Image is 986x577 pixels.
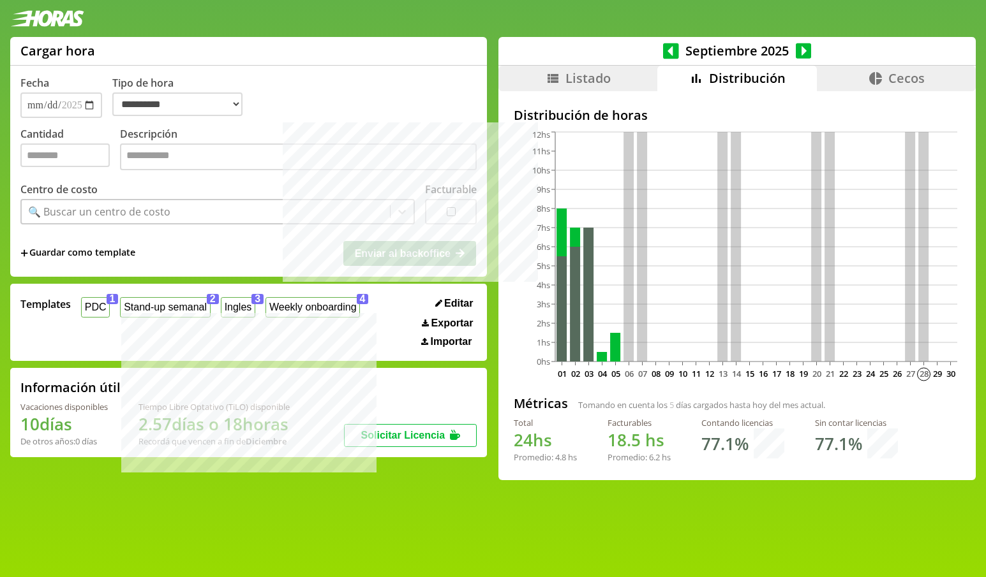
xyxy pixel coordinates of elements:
tspan: 4hs [537,279,550,291]
label: Cantidad [20,127,120,173]
span: Exportar [431,318,474,329]
div: Promedio: hs [608,451,671,463]
text: 06 [625,368,634,379]
tspan: 0hs [537,356,550,367]
text: 23 [853,368,862,379]
text: 25 [879,368,888,379]
button: Solicitar Licencia [344,424,477,447]
button: Weekly onboarding4 [265,297,360,317]
text: 22 [839,368,848,379]
span: 2 [207,294,219,304]
text: 15 [745,368,754,379]
label: Fecha [20,76,49,90]
h2: Información útil [20,379,121,396]
tspan: 6hs [537,241,550,252]
span: + [20,246,28,260]
text: 12 [705,368,714,379]
label: Centro de costo [20,182,98,196]
text: 21 [826,368,835,379]
div: Recordá que vencen a fin de [138,435,290,447]
div: De otros años: 0 días [20,435,108,447]
text: 14 [732,368,742,379]
tspan: 8hs [537,203,550,214]
span: 5 [669,399,674,411]
tspan: 1hs [537,337,550,348]
label: Facturable [425,182,477,196]
text: 17 [772,368,781,379]
span: Septiembre 2025 [679,42,796,59]
input: Cantidad [20,143,110,167]
label: Descripción [120,127,477,173]
text: 19 [799,368,808,379]
h2: Distribución de horas [514,106,960,124]
tspan: 5hs [537,260,550,272]
tspan: 10hs [532,164,550,176]
span: 4 [357,294,369,304]
tspan: 12hs [532,129,550,140]
text: 30 [946,368,955,379]
span: Distribución [709,69,786,87]
text: 10 [678,368,687,379]
div: Tiempo Libre Optativo (TiLO) disponible [138,401,290,413]
button: Ingles3 [221,297,255,317]
div: 🔍 Buscar un centro de costo [28,205,170,219]
span: 6.2 [649,451,660,463]
tspan: 3hs [537,298,550,310]
tspan: 7hs [537,222,550,233]
text: 26 [893,368,902,379]
span: +Guardar como template [20,246,135,260]
h1: 2.57 días o 18 horas [138,413,290,435]
text: 24 [866,368,876,379]
button: PDC1 [81,297,110,317]
div: Contando licencias [701,417,784,428]
div: Promedio: hs [514,451,577,463]
tspan: 11hs [532,145,550,157]
text: 27 [906,368,915,379]
span: Templates [20,297,71,311]
div: Sin contar licencias [815,417,898,428]
h1: hs [608,428,671,451]
span: Tomando en cuenta los días cargados hasta hoy del mes actual. [578,399,825,411]
h1: 77.1 % [701,432,749,455]
span: 4.8 [555,451,566,463]
text: 20 [812,368,821,379]
span: Importar [431,336,472,347]
h2: Métricas [514,395,568,412]
text: 03 [585,368,594,379]
span: 3 [251,294,264,304]
div: Facturables [608,417,671,428]
span: Editar [444,298,473,309]
text: 28 [920,368,929,379]
div: Total [514,417,577,428]
text: 07 [638,368,647,379]
span: 1 [107,294,119,304]
select: Tipo de hora [112,92,243,116]
b: Diciembre [246,435,287,447]
text: 18 [786,368,795,379]
span: Solicitar Licencia [361,430,445,441]
text: 08 [652,368,661,379]
text: 11 [692,368,701,379]
tspan: 9hs [537,184,550,195]
span: 18.5 [608,428,641,451]
text: 01 [558,368,567,379]
button: Exportar [418,317,477,330]
h1: hs [514,428,577,451]
text: 16 [759,368,768,379]
h1: 10 días [20,413,108,435]
span: Listado [565,69,611,87]
h1: Cargar hora [20,42,95,59]
text: 02 [571,368,580,379]
textarea: Descripción [120,143,477,170]
h1: 77.1 % [815,432,862,455]
text: 13 [719,368,728,379]
text: 09 [665,368,674,379]
div: Vacaciones disponibles [20,401,108,413]
span: 24 [514,428,533,451]
text: 05 [611,368,620,379]
button: Editar [431,297,477,310]
tspan: 2hs [537,318,550,329]
img: logotipo [10,10,84,27]
label: Tipo de hora [112,76,253,118]
span: Cecos [888,69,925,87]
